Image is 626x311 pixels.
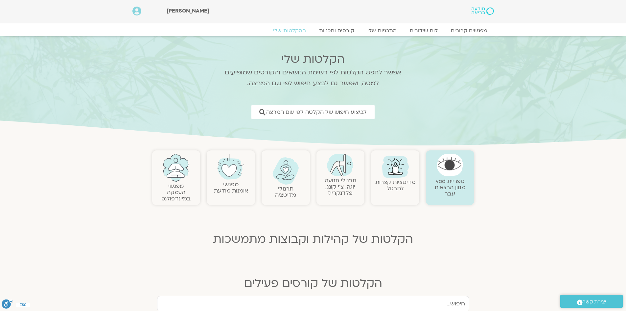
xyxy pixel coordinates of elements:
[267,27,313,34] a: ההקלטות שלי
[216,53,410,66] h2: הקלטות שלי
[444,27,494,34] a: מפגשים קרובים
[152,233,474,246] h2: הקלטות של קהילות וקבוצות מתמשכות
[434,177,465,197] a: ספריית vodמגוון הרצאות עבר
[161,182,191,202] a: מפגשיהעמקה במיינדפולנס
[152,277,474,290] h2: הקלטות של קורסים פעילים
[167,7,209,14] span: [PERSON_NAME]
[251,105,375,119] a: לביצוע חיפוש של הקלטה לפי שם המרצה
[216,67,410,89] p: אפשר לחפש הקלטות לפי רשימת הנושאים והקורסים שמופיעים למטה, ואפשר גם לבצע חיפוש לפי שם המרצה.
[361,27,403,34] a: התכניות שלי
[403,27,444,34] a: לוח שידורים
[375,178,415,192] a: מדיטציות קצרות לתרגול
[313,27,361,34] a: קורסים ותכניות
[325,177,356,197] a: תרגולי תנועהיוגה, צ׳י קונג, פלדנקרייז
[560,295,623,308] a: יצירת קשר
[275,185,296,199] a: תרגולימדיטציה
[583,298,606,306] span: יצירת קשר
[266,109,367,115] span: לביצוע חיפוש של הקלטה לפי שם המרצה
[132,27,494,34] nav: Menu
[214,181,248,194] a: מפגשיאומנות מודעת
